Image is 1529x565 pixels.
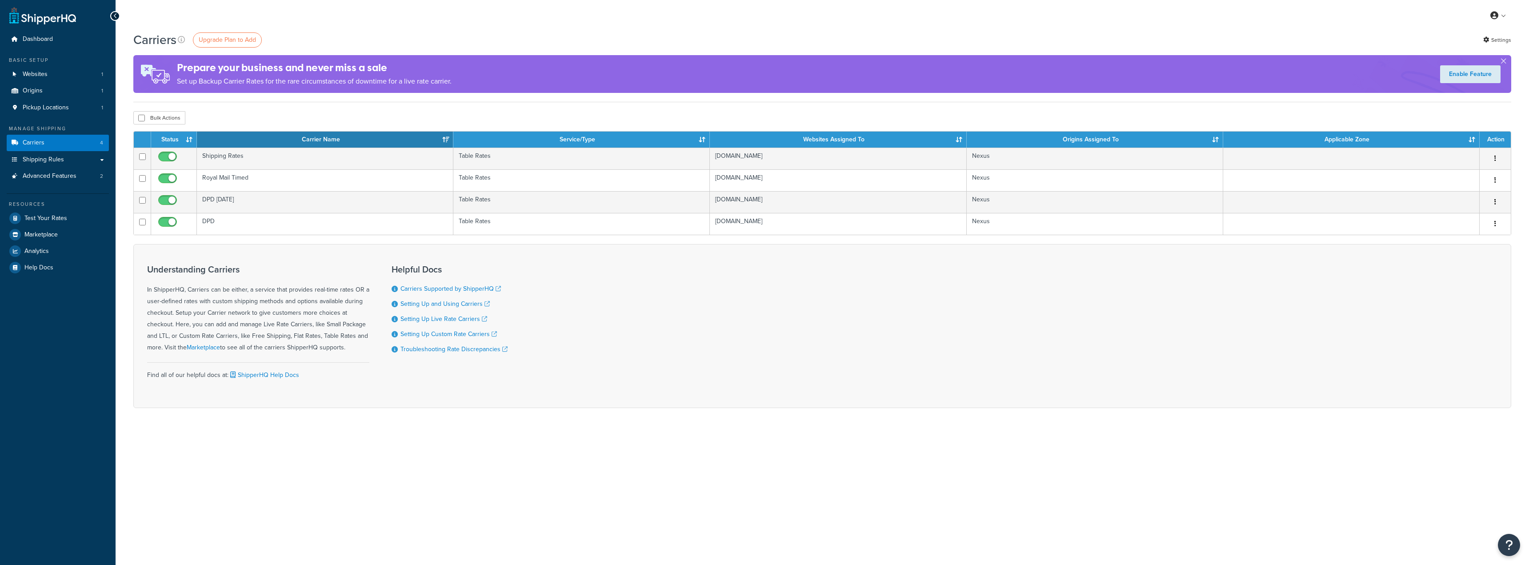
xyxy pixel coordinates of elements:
td: Royal Mail Timed [197,169,453,191]
p: Set up Backup Carrier Rates for the rare circumstances of downtime for a live rate carrier. [177,75,452,88]
th: Status: activate to sort column ascending [151,132,197,148]
td: Table Rates [453,191,710,213]
span: Shipping Rules [23,156,64,164]
th: Carrier Name: activate to sort column ascending [197,132,453,148]
a: Analytics [7,243,109,259]
td: Nexus [967,169,1223,191]
a: Pickup Locations 1 [7,100,109,116]
li: Pickup Locations [7,100,109,116]
li: Origins [7,83,109,99]
button: Open Resource Center [1498,534,1520,556]
th: Service/Type: activate to sort column ascending [453,132,710,148]
a: Setting Up Live Rate Carriers [400,314,487,324]
td: Table Rates [453,213,710,235]
a: Test Your Rates [7,210,109,226]
div: Basic Setup [7,56,109,64]
li: Advanced Features [7,168,109,184]
a: Marketplace [7,227,109,243]
h1: Carriers [133,31,176,48]
a: Origins 1 [7,83,109,99]
a: Carriers Supported by ShipperHQ [400,284,501,293]
a: Setting Up and Using Carriers [400,299,490,309]
a: Shipping Rules [7,152,109,168]
td: Table Rates [453,169,710,191]
a: Carriers 4 [7,135,109,151]
span: Origins [23,87,43,95]
span: Carriers [23,139,44,147]
span: 1 [101,71,103,78]
span: 1 [101,87,103,95]
th: Action [1480,132,1511,148]
div: Resources [7,200,109,208]
h4: Prepare your business and never miss a sale [177,60,452,75]
h3: Understanding Carriers [147,264,369,274]
td: [DOMAIN_NAME] [710,169,966,191]
th: Websites Assigned To: activate to sort column ascending [710,132,966,148]
td: DPD [DATE] [197,191,453,213]
td: [DOMAIN_NAME] [710,191,966,213]
td: Nexus [967,191,1223,213]
th: Origins Assigned To: activate to sort column ascending [967,132,1223,148]
td: DPD [197,213,453,235]
a: Setting Up Custom Rate Carriers [400,329,497,339]
a: Enable Feature [1440,65,1501,83]
span: Help Docs [24,264,53,272]
h3: Helpful Docs [392,264,508,274]
a: ShipperHQ Home [9,7,76,24]
button: Bulk Actions [133,111,185,124]
span: Marketplace [24,231,58,239]
th: Applicable Zone: activate to sort column ascending [1223,132,1480,148]
img: ad-rules-rateshop-fe6ec290ccb7230408bd80ed9643f0289d75e0ffd9eb532fc0e269fcd187b520.png [133,55,177,93]
a: Advanced Features 2 [7,168,109,184]
li: Websites [7,66,109,83]
span: Websites [23,71,48,78]
td: Table Rates [453,148,710,169]
div: Find all of our helpful docs at: [147,362,369,381]
a: Help Docs [7,260,109,276]
div: In ShipperHQ, Carriers can be either, a service that provides real-time rates OR a user-defined r... [147,264,369,353]
a: Websites 1 [7,66,109,83]
a: Upgrade Plan to Add [193,32,262,48]
span: 2 [100,172,103,180]
span: 1 [101,104,103,112]
td: [DOMAIN_NAME] [710,213,966,235]
a: ShipperHQ Help Docs [228,370,299,380]
span: Analytics [24,248,49,255]
td: Nexus [967,213,1223,235]
span: 4 [100,139,103,147]
span: Dashboard [23,36,53,43]
a: Marketplace [187,343,220,352]
td: [DOMAIN_NAME] [710,148,966,169]
span: Pickup Locations [23,104,69,112]
span: Upgrade Plan to Add [199,35,256,44]
div: Manage Shipping [7,125,109,132]
a: Dashboard [7,31,109,48]
span: Advanced Features [23,172,76,180]
span: Test Your Rates [24,215,67,222]
li: Carriers [7,135,109,151]
a: Troubleshooting Rate Discrepancies [400,345,508,354]
td: Nexus [967,148,1223,169]
td: Shipping Rates [197,148,453,169]
a: Settings [1483,34,1511,46]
